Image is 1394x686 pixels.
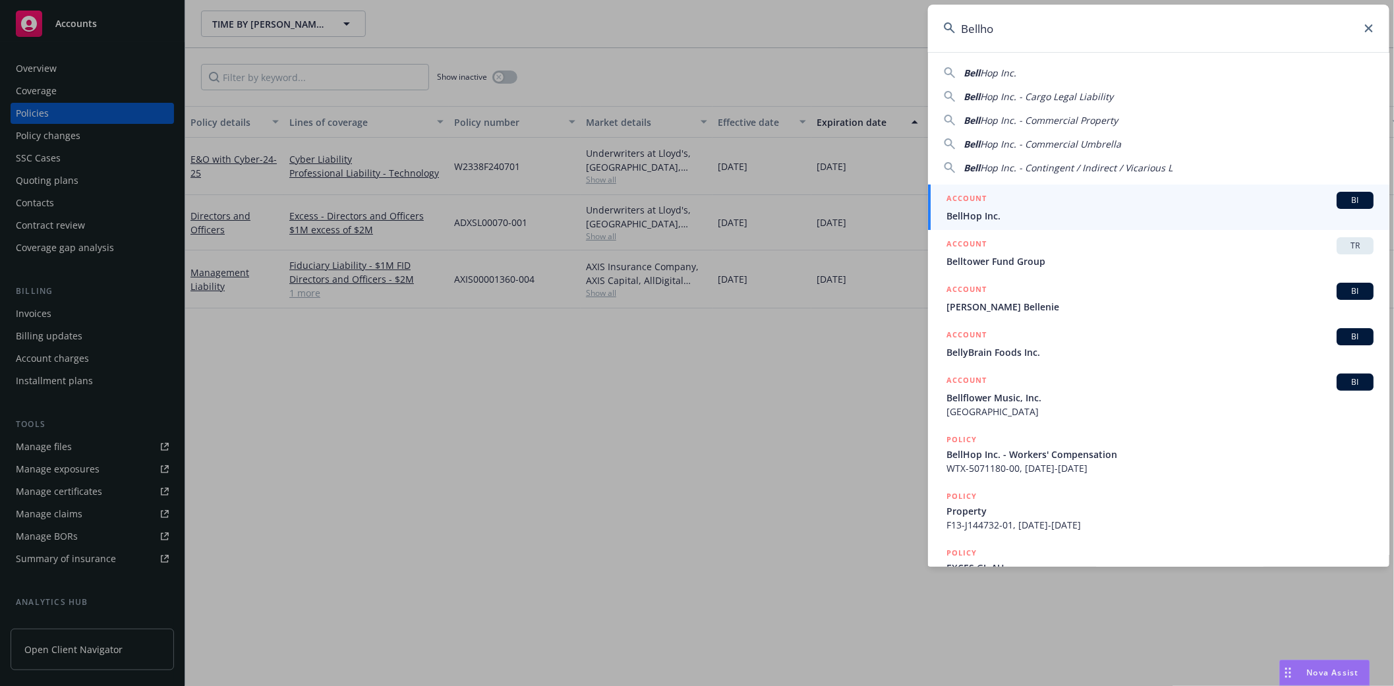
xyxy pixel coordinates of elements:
[928,482,1389,539] a: POLICYPropertyF13-J144732-01, [DATE]-[DATE]
[946,192,987,208] h5: ACCOUNT
[964,161,980,174] span: Bell
[980,90,1113,103] span: Hop Inc. - Cargo Legal Liability
[1342,285,1368,297] span: BI
[928,366,1389,426] a: ACCOUNTBIBellflower Music, Inc.[GEOGRAPHIC_DATA]
[964,67,980,79] span: Bell
[1342,240,1368,252] span: TR
[946,328,987,344] h5: ACCOUNT
[928,230,1389,275] a: ACCOUNTTRBelltower Fund Group
[946,447,1374,461] span: BellHop Inc. - Workers' Compensation
[1342,331,1368,343] span: BI
[964,138,980,150] span: Bell
[946,518,1374,532] span: F13-J144732-01, [DATE]-[DATE]
[980,138,1121,150] span: Hop Inc. - Commercial Umbrella
[980,161,1173,174] span: Hop Inc. - Contingent / Indirect / Vicarious L
[980,114,1118,127] span: Hop Inc. - Commercial Property
[1307,667,1359,678] span: Nova Assist
[1279,660,1370,686] button: Nova Assist
[946,254,1374,268] span: Belltower Fund Group
[946,561,1374,575] span: EXCES GL AU
[980,67,1016,79] span: Hop Inc.
[946,391,1374,405] span: Bellflower Music, Inc.
[928,5,1389,52] input: Search...
[946,209,1374,223] span: BellHop Inc.
[946,405,1374,418] span: [GEOGRAPHIC_DATA]
[964,114,980,127] span: Bell
[946,461,1374,475] span: WTX-5071180-00, [DATE]-[DATE]
[946,546,977,559] h5: POLICY
[946,490,977,503] h5: POLICY
[1280,660,1296,685] div: Drag to move
[946,237,987,253] h5: ACCOUNT
[928,275,1389,321] a: ACCOUNTBI[PERSON_NAME] Bellenie
[964,90,980,103] span: Bell
[946,345,1374,359] span: BellyBrain Foods Inc.
[928,185,1389,230] a: ACCOUNTBIBellHop Inc.
[928,426,1389,482] a: POLICYBellHop Inc. - Workers' CompensationWTX-5071180-00, [DATE]-[DATE]
[946,504,1374,518] span: Property
[946,283,987,299] h5: ACCOUNT
[946,433,977,446] h5: POLICY
[1342,376,1368,388] span: BI
[1342,194,1368,206] span: BI
[946,374,987,389] h5: ACCOUNT
[946,300,1374,314] span: [PERSON_NAME] Bellenie
[928,539,1389,596] a: POLICYEXCES GL AU
[928,321,1389,366] a: ACCOUNTBIBellyBrain Foods Inc.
